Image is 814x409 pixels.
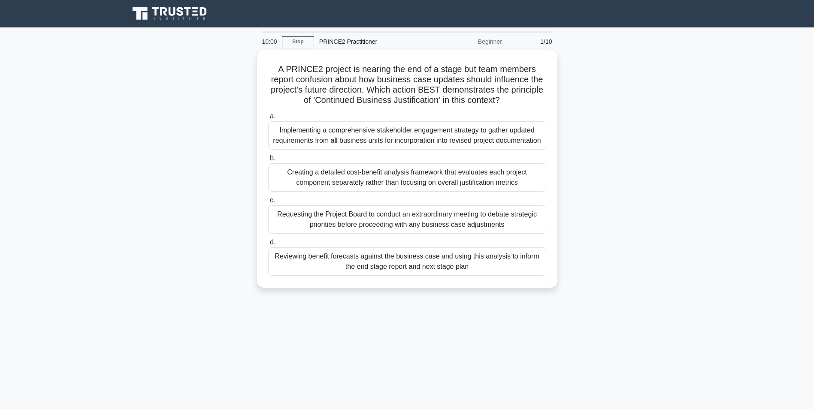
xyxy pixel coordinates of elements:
a: Stop [282,36,314,47]
div: Creating a detailed cost-benefit analysis framework that evaluates each project component separat... [268,163,546,192]
h5: A PRINCE2 project is nearing the end of a stage but team members report confusion about how busin... [267,64,547,106]
div: Reviewing benefit forecasts against the business case and using this analysis to inform the end s... [268,247,546,276]
span: b. [270,154,275,162]
span: a. [270,112,275,120]
div: PRINCE2 Practitioner [314,33,432,50]
div: Beginner [432,33,507,50]
div: 10:00 [257,33,282,50]
span: d. [270,238,275,246]
div: 1/10 [507,33,557,50]
div: Requesting the Project Board to conduct an extraordinary meeting to debate strategic priorities b... [268,205,546,234]
div: Implementing a comprehensive stakeholder engagement strategy to gather updated requirements from ... [268,121,546,150]
span: c. [270,196,275,204]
